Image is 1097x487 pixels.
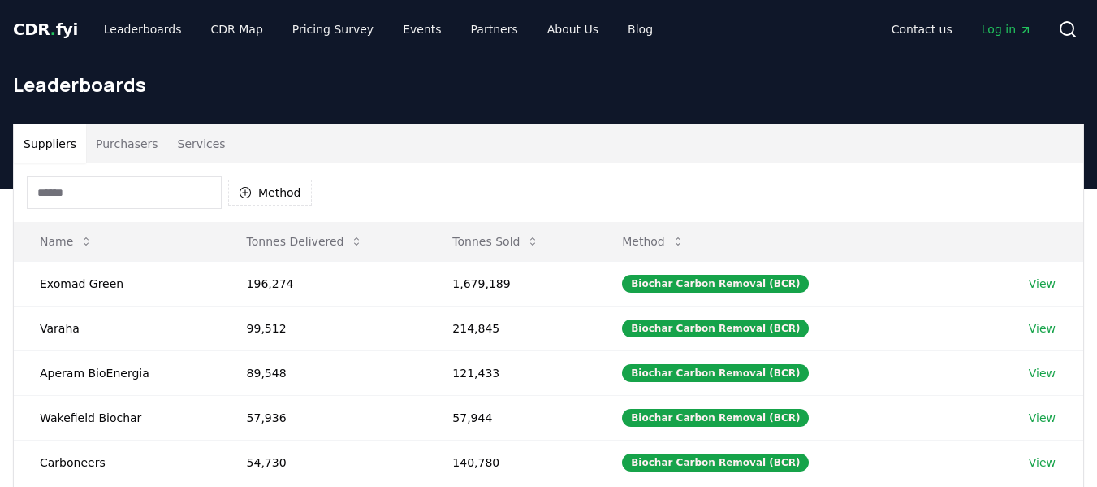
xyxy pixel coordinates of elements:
[13,18,78,41] a: CDR.fyi
[622,409,809,427] div: Biochar Carbon Removal (BCR)
[1029,410,1056,426] a: View
[969,15,1045,44] a: Log in
[879,15,1045,44] nav: Main
[198,15,276,44] a: CDR Map
[615,15,666,44] a: Blog
[91,15,666,44] nav: Main
[1029,320,1056,337] a: View
[279,15,387,44] a: Pricing Survey
[221,306,427,350] td: 99,512
[14,440,221,485] td: Carboneers
[27,225,106,258] button: Name
[1029,276,1056,292] a: View
[426,350,596,395] td: 121,433
[91,15,195,44] a: Leaderboards
[14,306,221,350] td: Varaha
[426,306,596,350] td: 214,845
[86,124,168,163] button: Purchasers
[1029,365,1056,381] a: View
[426,261,596,306] td: 1,679,189
[14,124,86,163] button: Suppliers
[221,350,427,395] td: 89,548
[439,225,552,258] button: Tonnes Sold
[14,350,221,395] td: Aperam BioEnergia
[609,225,698,258] button: Method
[426,395,596,440] td: 57,944
[879,15,965,44] a: Contact us
[426,440,596,485] td: 140,780
[622,454,809,472] div: Biochar Carbon Removal (BCR)
[50,20,56,39] span: .
[221,440,427,485] td: 54,730
[234,225,377,258] button: Tonnes Delivered
[221,261,427,306] td: 196,274
[622,320,809,337] div: Biochar Carbon Removal (BCR)
[13,72,1084,98] h1: Leaderboards
[622,364,809,382] div: Biochar Carbon Removal (BCR)
[1029,454,1056,471] a: View
[168,124,235,163] button: Services
[458,15,531,44] a: Partners
[14,261,221,306] td: Exomad Green
[534,15,611,44] a: About Us
[228,180,312,206] button: Method
[13,20,78,39] span: CDR fyi
[14,395,221,440] td: Wakefield Biochar
[221,395,427,440] td: 57,936
[982,21,1032,37] span: Log in
[390,15,454,44] a: Events
[622,275,809,293] div: Biochar Carbon Removal (BCR)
